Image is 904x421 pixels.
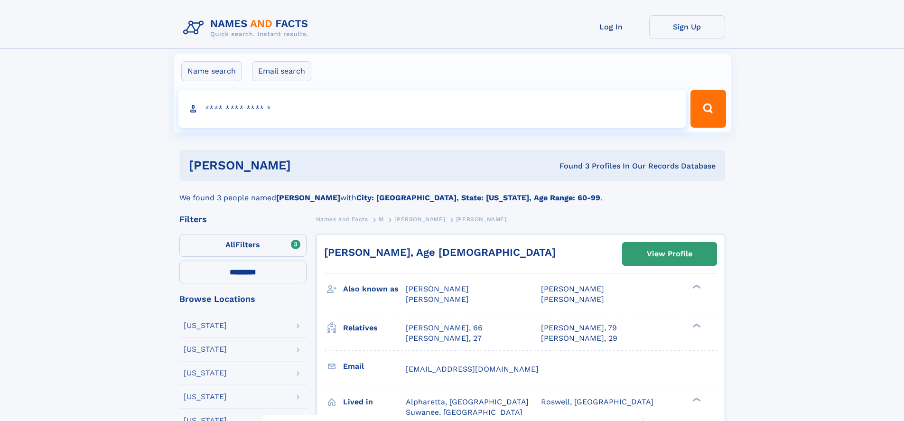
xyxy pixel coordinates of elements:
label: Name search [181,61,242,81]
a: Log In [573,15,649,38]
div: [US_STATE] [184,393,227,401]
h3: Also known as [343,281,406,297]
div: [US_STATE] [184,346,227,353]
div: Filters [179,215,307,224]
span: All [225,240,235,249]
a: View Profile [623,243,717,265]
span: [PERSON_NAME] [456,216,507,223]
input: search input [178,90,687,128]
div: We found 3 people named with . [179,181,725,204]
h3: Email [343,358,406,374]
a: [PERSON_NAME] [394,213,445,225]
div: [US_STATE] [184,322,227,329]
a: M [379,213,384,225]
a: [PERSON_NAME], 29 [541,333,617,344]
div: View Profile [647,243,692,265]
a: [PERSON_NAME], 66 [406,323,483,333]
span: [PERSON_NAME] [541,295,604,304]
h3: Lived in [343,394,406,410]
button: Search Button [690,90,726,128]
b: [PERSON_NAME] [276,193,340,202]
span: [PERSON_NAME] [394,216,445,223]
span: [PERSON_NAME] [406,284,469,293]
a: [PERSON_NAME], Age [DEMOGRAPHIC_DATA] [324,246,556,258]
a: [PERSON_NAME], 27 [406,333,482,344]
span: Roswell, [GEOGRAPHIC_DATA] [541,397,653,406]
h1: [PERSON_NAME] [189,159,425,171]
span: [PERSON_NAME] [541,284,604,293]
div: [US_STATE] [184,369,227,377]
label: Filters [179,234,307,257]
a: Names and Facts [316,213,368,225]
span: [EMAIL_ADDRESS][DOMAIN_NAME] [406,365,539,374]
h3: Relatives [343,320,406,336]
a: Sign Up [649,15,725,38]
div: ❯ [690,396,701,402]
img: Logo Names and Facts [179,15,316,41]
div: ❯ [690,322,701,328]
span: [PERSON_NAME] [406,295,469,304]
a: [PERSON_NAME], 79 [541,323,617,333]
span: Suwanee, [GEOGRAPHIC_DATA] [406,408,522,417]
b: City: [GEOGRAPHIC_DATA], State: [US_STATE], Age Range: 60-99 [356,193,600,202]
label: Email search [252,61,311,81]
span: Alpharetta, [GEOGRAPHIC_DATA] [406,397,529,406]
span: M [379,216,384,223]
div: Found 3 Profiles In Our Records Database [425,161,716,171]
div: Browse Locations [179,295,307,303]
div: ❯ [690,284,701,290]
